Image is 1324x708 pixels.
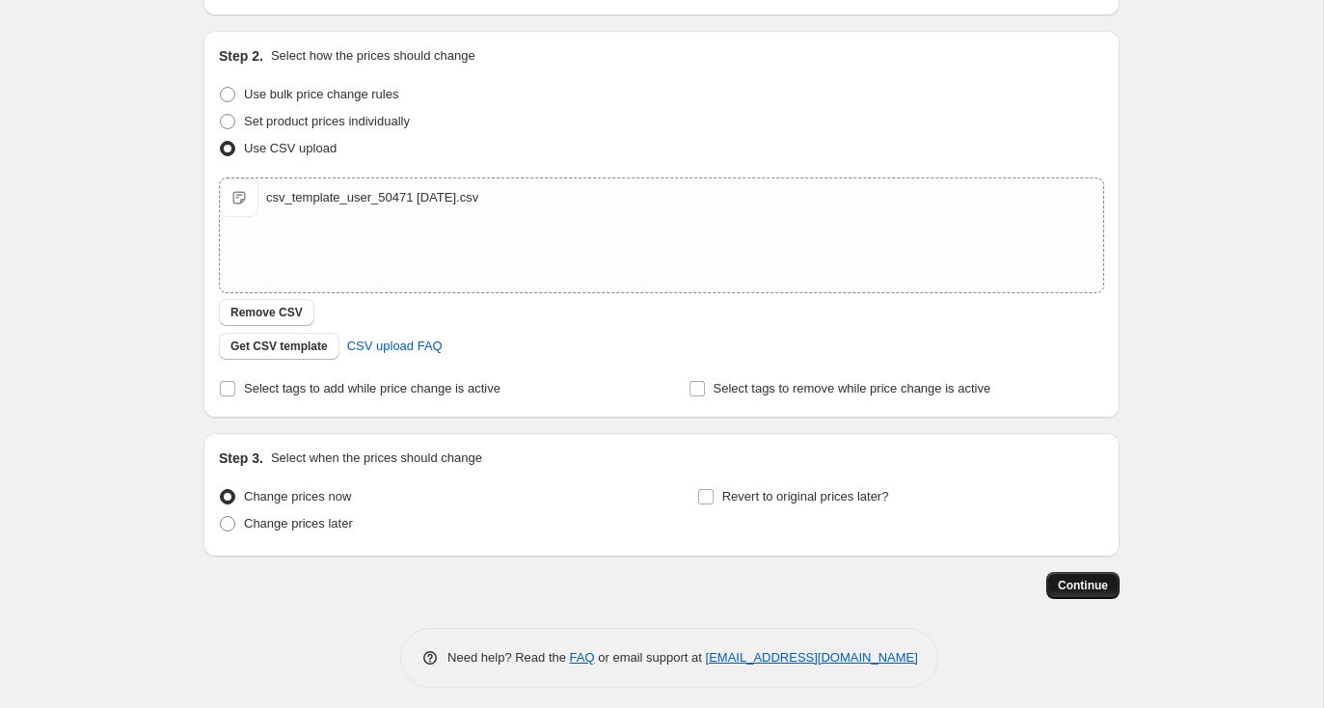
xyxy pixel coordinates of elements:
[244,516,353,531] span: Change prices later
[244,381,500,395] span: Select tags to add while price change is active
[271,449,482,468] p: Select when the prices should change
[706,650,918,665] a: [EMAIL_ADDRESS][DOMAIN_NAME]
[244,87,398,101] span: Use bulk price change rules
[230,339,328,354] span: Get CSV template
[219,299,314,326] button: Remove CSV
[271,46,475,66] p: Select how the prices should change
[219,449,263,468] h2: Step 3.
[244,489,351,504] span: Change prices now
[447,650,570,665] span: Need help? Read the
[244,141,337,155] span: Use CSV upload
[219,333,339,360] button: Get CSV template
[1058,578,1108,593] span: Continue
[266,188,478,207] div: csv_template_user_50471 [DATE].csv
[230,305,303,320] span: Remove CSV
[336,331,454,362] a: CSV upload FAQ
[244,114,410,128] span: Set product prices individually
[219,46,263,66] h2: Step 2.
[595,650,706,665] span: or email support at
[722,489,889,504] span: Revert to original prices later?
[1046,572,1120,599] button: Continue
[714,381,991,395] span: Select tags to remove while price change is active
[347,337,443,356] span: CSV upload FAQ
[570,650,595,665] a: FAQ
